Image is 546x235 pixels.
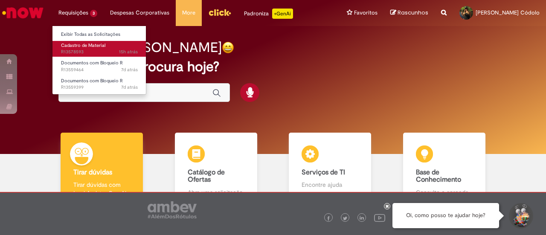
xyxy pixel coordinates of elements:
[58,59,487,74] h2: O que você procura hoje?
[58,9,88,17] span: Requisições
[302,168,345,177] b: Serviços de TI
[61,60,123,66] span: Documentos com Bloqueio R
[302,180,358,189] p: Encontre ajuda
[121,84,138,90] time: 23/09/2025 14:37:50
[392,203,499,228] div: Oi, como posso te ajudar hoje?
[73,168,112,177] b: Tirar dúvidas
[354,9,378,17] span: Favoritos
[416,188,473,197] p: Consulte e aprenda
[61,78,123,84] span: Documentos com Bloqueio R
[52,76,146,92] a: Aberto R13559399 : Documentos com Bloqueio R
[148,201,197,218] img: logo_footer_ambev_rotulo_gray.png
[326,216,331,220] img: logo_footer_facebook.png
[387,133,502,206] a: Base de Conhecimento Consulte e aprenda
[110,9,169,17] span: Despesas Corporativas
[73,180,130,197] p: Tirar dúvidas com Lupi Assist e Gen Ai
[272,9,293,19] p: +GenAi
[222,41,234,54] img: happy-face.png
[360,216,364,221] img: logo_footer_linkedin.png
[398,9,428,17] span: Rascunhos
[273,133,387,206] a: Serviços de TI Encontre ajuda
[121,84,138,90] span: 7d atrás
[52,58,146,74] a: Aberto R13559464 : Documentos com Bloqueio R
[52,26,146,95] ul: Requisições
[121,67,138,73] span: 7d atrás
[121,67,138,73] time: 23/09/2025 14:46:02
[208,6,231,19] img: click_logo_yellow_360x200.png
[188,188,244,197] p: Abra uma solicitação
[119,49,138,55] span: 15h atrás
[61,49,138,55] span: R13578593
[52,30,146,39] a: Exibir Todas as Solicitações
[188,168,225,184] b: Catálogo de Ofertas
[1,4,45,21] img: ServiceNow
[159,133,273,206] a: Catálogo de Ofertas Abra uma solicitação
[343,216,347,220] img: logo_footer_twitter.png
[508,203,533,229] button: Iniciar Conversa de Suporte
[119,49,138,55] time: 29/09/2025 17:31:20
[390,9,428,17] a: Rascunhos
[61,42,105,49] span: Cadastro de Material
[61,84,138,91] span: R13559399
[244,9,293,19] div: Padroniza
[416,168,461,184] b: Base de Conhecimento
[182,9,195,17] span: More
[61,67,138,73] span: R13559464
[90,10,97,17] span: 3
[52,41,146,57] a: Aberto R13578593 : Cadastro de Material
[374,212,385,223] img: logo_footer_youtube.png
[476,9,540,16] span: [PERSON_NAME] Códolo
[45,133,159,206] a: Tirar dúvidas Tirar dúvidas com Lupi Assist e Gen Ai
